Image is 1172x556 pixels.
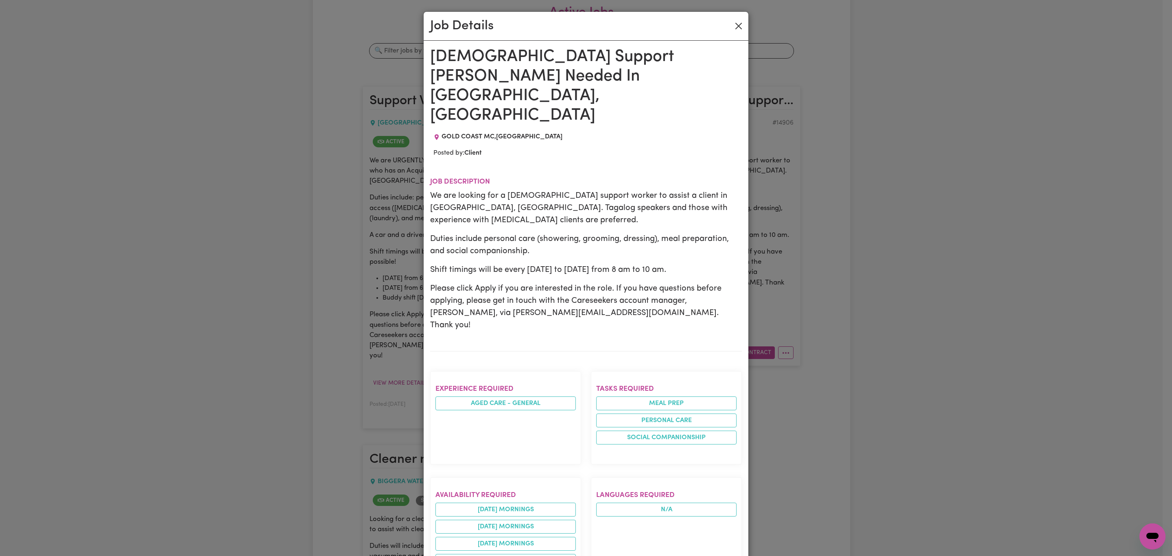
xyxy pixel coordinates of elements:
[430,282,742,331] p: Please click Apply if you are interested in the role. If you have questions before applying, plea...
[596,431,737,444] li: Social companionship
[435,491,576,499] h2: Availability required
[435,396,576,410] li: Aged care - General
[732,20,745,33] button: Close
[435,385,576,393] h2: Experience required
[430,233,742,257] p: Duties include personal care (showering, grooming, dressing), meal preparation, and social compan...
[430,47,742,125] h1: [DEMOGRAPHIC_DATA] Support [PERSON_NAME] Needed In [GEOGRAPHIC_DATA], [GEOGRAPHIC_DATA]
[430,18,494,34] h2: Job Details
[435,537,576,551] li: [DATE] mornings
[596,503,737,517] span: N/A
[435,520,576,534] li: [DATE] mornings
[435,503,576,517] li: [DATE] mornings
[596,491,737,499] h2: Languages required
[430,132,566,142] div: Job location: GOLD COAST MC, Queensland
[430,177,742,186] h2: Job description
[596,396,737,410] li: Meal prep
[596,385,737,393] h2: Tasks required
[430,190,742,226] p: We are looking for a [DEMOGRAPHIC_DATA] support worker to assist a client in [GEOGRAPHIC_DATA], [...
[1139,523,1165,549] iframe: Button to launch messaging window, conversation in progress
[430,264,742,276] p: Shift timings will be every [DATE] to [DATE] from 8 am to 10 am.
[596,414,737,427] li: Personal care
[442,134,562,140] span: GOLD COAST MC , [GEOGRAPHIC_DATA]
[433,150,482,156] span: Posted by:
[464,150,482,156] b: Client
